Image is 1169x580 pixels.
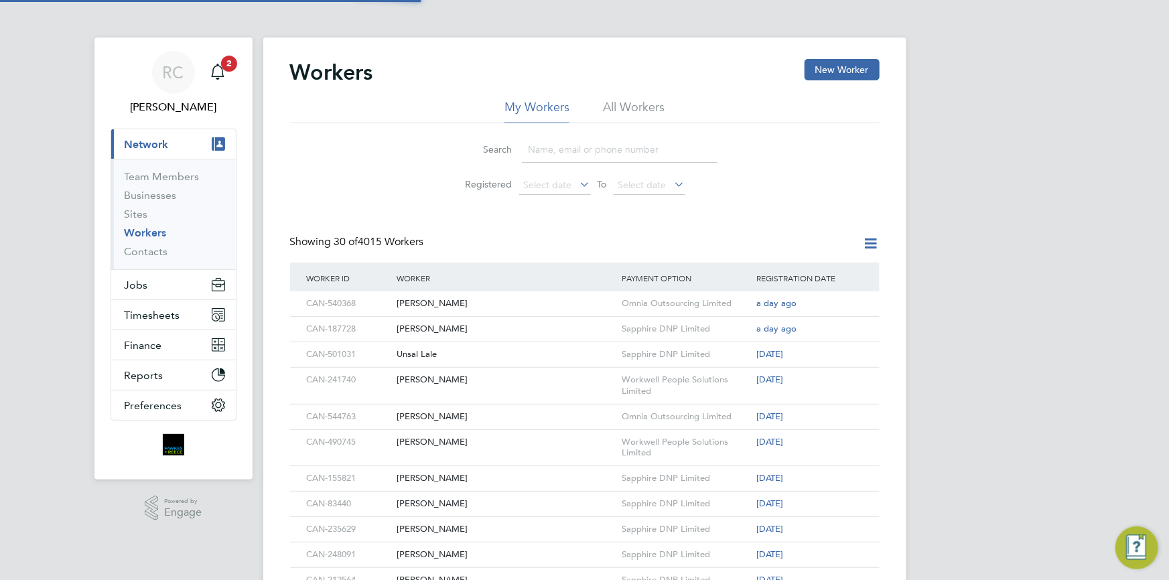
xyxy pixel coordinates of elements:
[303,429,866,441] a: CAN-490745[PERSON_NAME]Workwell People Solutions Limited[DATE]
[290,235,427,249] div: Showing
[111,129,236,159] button: Network
[756,472,783,484] span: [DATE]
[163,434,184,455] img: bromak-logo-retina.png
[452,178,512,190] label: Registered
[204,51,231,94] a: 2
[618,368,754,404] div: Workwell People Solutions Limited
[125,208,148,220] a: Sites
[125,189,177,202] a: Businesses
[303,368,393,392] div: CAN-241740
[164,507,202,518] span: Engage
[303,291,866,302] a: CAN-540368[PERSON_NAME]Omnia Outsourcing Limiteda day ago
[504,99,569,123] li: My Workers
[393,291,618,316] div: [PERSON_NAME]
[303,567,866,579] a: CAN-212564[PERSON_NAME]Sapphire DNP Limited[DATE]
[393,342,618,367] div: Unsal Lale
[618,430,754,466] div: Workwell People Solutions Limited
[125,279,148,291] span: Jobs
[594,175,611,193] span: To
[303,367,866,378] a: CAN-241740[PERSON_NAME]Workwell People Solutions Limited[DATE]
[303,491,866,502] a: CAN-83440[PERSON_NAME]Sapphire DNP Limited[DATE]
[303,542,866,553] a: CAN-248091[PERSON_NAME]Sapphire DNP Limited[DATE]
[393,517,618,542] div: [PERSON_NAME]
[111,434,236,455] a: Go to home page
[1115,526,1158,569] button: Engage Resource Center
[125,245,168,258] a: Contacts
[393,492,618,516] div: [PERSON_NAME]
[756,436,783,447] span: [DATE]
[303,317,393,342] div: CAN-187728
[145,496,202,521] a: Powered byEngage
[111,300,236,330] button: Timesheets
[125,170,200,183] a: Team Members
[111,330,236,360] button: Finance
[290,59,373,86] h2: Workers
[756,374,783,385] span: [DATE]
[125,339,162,352] span: Finance
[618,342,754,367] div: Sapphire DNP Limited
[94,38,253,480] nav: Main navigation
[393,263,618,293] div: Worker
[334,235,358,248] span: 30 of
[522,137,717,163] input: Name, email or phone number
[393,466,618,491] div: [PERSON_NAME]
[393,368,618,392] div: [PERSON_NAME]
[303,516,866,528] a: CAN-235629[PERSON_NAME]Sapphire DNP Limited[DATE]
[303,291,393,316] div: CAN-540368
[618,263,754,293] div: Payment Option
[334,235,424,248] span: 4015 Workers
[111,99,236,115] span: Robyn Clarke
[753,263,866,293] div: Registration Date
[111,51,236,115] a: RC[PERSON_NAME]
[303,342,866,353] a: CAN-501031Unsal LaleSapphire DNP Limited[DATE]
[393,317,618,342] div: [PERSON_NAME]
[125,226,167,239] a: Workers
[221,56,237,72] span: 2
[618,405,754,429] div: Omnia Outsourcing Limited
[303,404,866,415] a: CAN-544763[PERSON_NAME]Omnia Outsourcing Limited[DATE]
[303,542,393,567] div: CAN-248091
[756,411,783,422] span: [DATE]
[618,179,667,191] span: Select date
[756,549,783,560] span: [DATE]
[303,342,393,367] div: CAN-501031
[756,323,797,334] span: a day ago
[164,496,202,507] span: Powered by
[524,179,572,191] span: Select date
[618,317,754,342] div: Sapphire DNP Limited
[303,517,393,542] div: CAN-235629
[393,542,618,567] div: [PERSON_NAME]
[603,99,665,123] li: All Workers
[756,498,783,509] span: [DATE]
[393,430,618,455] div: [PERSON_NAME]
[303,263,393,293] div: Worker ID
[618,466,754,491] div: Sapphire DNP Limited
[452,143,512,155] label: Search
[756,297,797,309] span: a day ago
[125,399,182,412] span: Preferences
[111,270,236,299] button: Jobs
[618,517,754,542] div: Sapphire DNP Limited
[125,369,163,382] span: Reports
[303,466,393,491] div: CAN-155821
[618,542,754,567] div: Sapphire DNP Limited
[111,360,236,390] button: Reports
[303,492,393,516] div: CAN-83440
[393,405,618,429] div: [PERSON_NAME]
[111,159,236,269] div: Network
[125,309,180,321] span: Timesheets
[125,138,169,151] span: Network
[163,64,184,81] span: RC
[303,465,866,477] a: CAN-155821[PERSON_NAME]Sapphire DNP Limited[DATE]
[618,492,754,516] div: Sapphire DNP Limited
[303,316,866,328] a: CAN-187728[PERSON_NAME]Sapphire DNP Limiteda day ago
[805,59,880,80] button: New Worker
[756,523,783,534] span: [DATE]
[111,390,236,420] button: Preferences
[303,430,393,455] div: CAN-490745
[756,348,783,360] span: [DATE]
[618,291,754,316] div: Omnia Outsourcing Limited
[303,405,393,429] div: CAN-544763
